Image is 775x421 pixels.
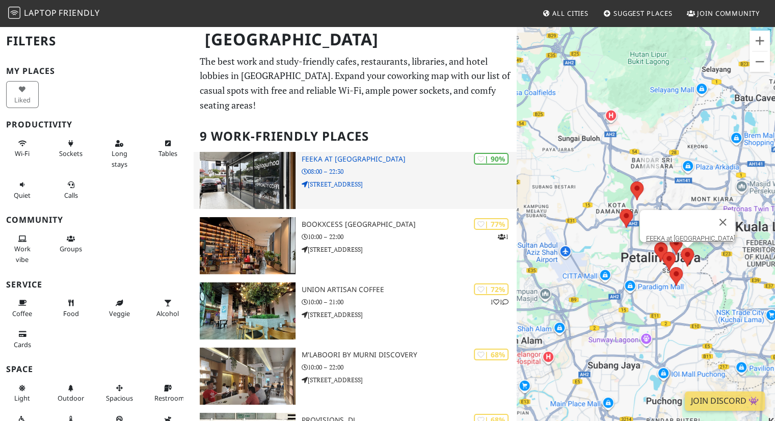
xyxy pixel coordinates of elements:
[14,393,30,403] span: Natural light
[55,230,87,257] button: Groups
[683,4,764,22] a: Join Community
[158,149,177,158] span: Work-friendly tables
[55,295,87,322] button: Food
[6,230,39,268] button: Work vibe
[490,297,509,307] p: 1 1
[474,218,509,230] div: | 77%
[15,149,30,158] span: Stable Wi-Fi
[156,309,179,318] span: Alcohol
[200,217,295,274] img: BookXcess Tropicana Gardens Mall
[613,9,673,18] span: Suggest Places
[8,5,100,22] a: LaptopFriendly LaptopFriendly
[103,380,136,407] button: Spacious
[151,135,184,162] button: Tables
[60,244,82,253] span: Group tables
[6,66,188,76] h3: My Places
[302,285,517,294] h3: Union Artisan Coffee
[6,120,188,129] h3: Productivity
[194,282,517,339] a: Union Artisan Coffee | 72% 11 Union Artisan Coffee 10:00 – 21:00 [STREET_ADDRESS]
[194,348,517,405] a: M'Laboori by Murni Discovery | 68% M'Laboori by Murni Discovery 10:00 – 22:00 [STREET_ADDRESS]
[55,176,87,203] button: Calls
[200,54,511,113] p: The best work and study-friendly cafes, restaurants, libraries, and hotel lobbies in [GEOGRAPHIC_...
[14,340,31,349] span: Credit cards
[151,380,184,407] button: Restroom
[55,135,87,162] button: Sockets
[302,179,517,189] p: [STREET_ADDRESS]
[103,295,136,322] button: Veggie
[154,393,184,403] span: Restroom
[200,152,295,209] img: FEEKA at Happy Mansion
[302,351,517,359] h3: M'Laboori by Murni Discovery
[12,309,32,318] span: Coffee
[64,191,78,200] span: Video/audio calls
[474,349,509,360] div: | 68%
[646,234,735,242] a: FEEKA at [GEOGRAPHIC_DATA]
[59,149,83,158] span: Power sockets
[750,31,770,51] button: Zoom in
[200,348,295,405] img: M'Laboori by Murni Discovery
[151,295,184,322] button: Alcohol
[6,280,188,290] h3: Service
[552,9,589,18] span: All Cities
[8,7,20,19] img: LaptopFriendly
[474,153,509,165] div: | 90%
[6,326,39,353] button: Cards
[200,121,511,152] h2: 9 Work-Friendly Places
[6,215,188,225] h3: Community
[697,9,760,18] span: Join Community
[302,167,517,176] p: 08:00 – 22:30
[750,51,770,72] button: Zoom out
[302,245,517,254] p: [STREET_ADDRESS]
[6,176,39,203] button: Quiet
[599,4,677,22] a: Suggest Places
[302,310,517,320] p: [STREET_ADDRESS]
[103,135,136,172] button: Long stays
[63,309,79,318] span: Food
[106,393,133,403] span: Spacious
[685,391,765,411] a: Join Discord 👾
[710,210,735,234] button: Close
[112,149,127,168] span: Long stays
[302,297,517,307] p: 10:00 – 21:00
[302,362,517,372] p: 10:00 – 22:00
[14,244,31,264] span: People working
[200,282,295,339] img: Union Artisan Coffee
[302,220,517,229] h3: BookXcess [GEOGRAPHIC_DATA]
[474,283,509,295] div: | 72%
[302,155,517,164] h3: FEEKA at [GEOGRAPHIC_DATA]
[6,135,39,162] button: Wi-Fi
[24,7,57,18] span: Laptop
[6,25,188,57] h2: Filters
[498,232,509,242] p: 1
[194,152,517,209] a: FEEKA at Happy Mansion | 90% FEEKA at [GEOGRAPHIC_DATA] 08:00 – 22:30 [STREET_ADDRESS]
[194,217,517,274] a: BookXcess Tropicana Gardens Mall | 77% 1 BookXcess [GEOGRAPHIC_DATA] 10:00 – 22:00 [STREET_ADDRESS]
[197,25,515,54] h1: [GEOGRAPHIC_DATA]
[58,393,84,403] span: Outdoor area
[302,375,517,385] p: [STREET_ADDRESS]
[6,295,39,322] button: Coffee
[6,364,188,374] h3: Space
[109,309,130,318] span: Veggie
[14,191,31,200] span: Quiet
[55,380,87,407] button: Outdoor
[302,232,517,242] p: 10:00 – 22:00
[59,7,99,18] span: Friendly
[6,380,39,407] button: Light
[538,4,593,22] a: All Cities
